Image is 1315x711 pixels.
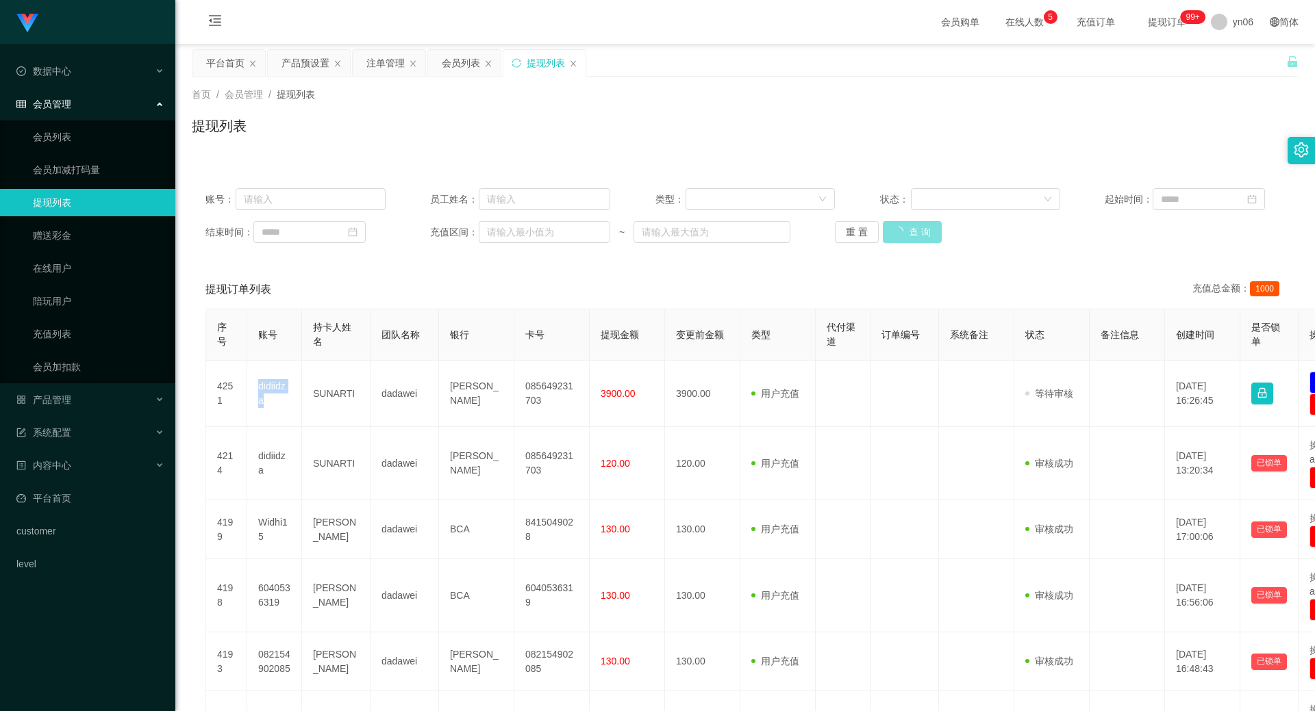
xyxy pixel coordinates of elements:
span: 审核成功 [1025,656,1073,667]
span: 系统配置 [16,427,71,438]
button: 重 置 [835,221,879,243]
i: 图标: close [569,60,577,68]
input: 请输入 [479,188,610,210]
span: 提现金额 [601,329,639,340]
i: 图标: check-circle-o [16,66,26,76]
button: 已锁单 [1251,654,1287,670]
td: [PERSON_NAME] [302,559,371,632]
span: 内容中心 [16,460,71,471]
td: 4193 [206,632,247,691]
span: 提现订单 [1141,17,1193,27]
span: 用户充值 [751,458,799,469]
td: 6040536319 [514,559,590,632]
td: SUNARTI [302,427,371,500]
td: [PERSON_NAME] [439,427,514,500]
i: 图标: setting [1294,142,1309,157]
div: 会员列表 [442,50,480,76]
a: 陪玩用户 [33,287,164,315]
span: 充值订单 [1070,17,1122,27]
span: 创建时间 [1176,329,1214,340]
a: 充值列表 [33,320,164,348]
span: 用户充值 [751,388,799,399]
span: 等待审核 [1025,388,1073,399]
td: BCA [439,559,514,632]
td: 130.00 [665,559,740,632]
span: 账号 [258,329,277,340]
span: 状态： [880,192,911,207]
span: 审核成功 [1025,523,1073,534]
span: 团队名称 [381,329,420,340]
td: 4198 [206,559,247,632]
td: didiidza [247,427,302,500]
i: 图标: calendar [1247,194,1257,204]
i: 图标: unlock [1286,55,1299,68]
span: 会员管理 [225,89,263,100]
button: 图标: lock [1251,383,1273,404]
sup: 267 [1180,10,1205,24]
input: 请输入最大值为 [634,221,790,243]
span: 产品管理 [16,394,71,405]
span: 备注信息 [1101,329,1139,340]
span: 120.00 [601,458,630,469]
a: 会员加扣款 [33,353,164,380]
span: / [268,89,271,100]
span: 代付渠道 [827,322,855,347]
span: 130.00 [601,656,630,667]
span: 3900.00 [601,388,636,399]
td: dadawei [371,361,439,427]
a: level [16,550,164,578]
i: 图标: close [249,60,257,68]
a: customer [16,517,164,545]
td: [DATE] 16:26:45 [1165,361,1240,427]
span: 130.00 [601,590,630,601]
i: 图标: down [818,195,827,205]
td: [DATE] 16:56:06 [1165,559,1240,632]
td: [PERSON_NAME] [439,632,514,691]
span: 银行 [450,329,469,340]
td: [DATE] 13:20:34 [1165,427,1240,500]
span: 类型 [751,329,771,340]
td: 6040536319 [247,559,302,632]
i: 图标: profile [16,461,26,470]
td: dadawei [371,500,439,559]
td: SUNARTI [302,361,371,427]
td: [DATE] 17:00:06 [1165,500,1240,559]
a: 会员列表 [33,123,164,151]
a: 在线用户 [33,255,164,282]
td: dadawei [371,559,439,632]
span: 结束时间： [205,225,253,240]
span: ~ [610,225,634,240]
span: 订单编号 [881,329,920,340]
div: 注单管理 [366,50,405,76]
div: 提现列表 [527,50,565,76]
h1: 提现列表 [192,116,247,136]
span: 系统备注 [950,329,988,340]
span: 首页 [192,89,211,100]
span: 充值区间： [430,225,478,240]
span: 1000 [1250,281,1279,296]
i: 图标: form [16,428,26,437]
span: 持卡人姓名 [313,322,351,347]
div: 产品预设置 [281,50,329,76]
td: 4214 [206,427,247,500]
button: 已锁单 [1251,455,1287,471]
td: didiidza [247,361,302,427]
button: 已锁单 [1251,587,1287,604]
i: 图标: calendar [348,227,358,237]
span: 审核成功 [1025,458,1073,469]
td: dadawei [371,427,439,500]
span: 账号： [205,192,236,207]
a: 图标: dashboard平台首页 [16,484,164,512]
td: 085649231703 [514,361,590,427]
i: 图标: appstore-o [16,395,26,404]
i: 图标: close [484,60,492,68]
div: 充值总金额： [1192,281,1285,298]
td: 082154902085 [247,632,302,691]
a: 提现列表 [33,189,164,216]
span: 在线人数 [999,17,1051,27]
span: 卡号 [525,329,544,340]
span: 类型： [655,192,686,207]
span: 变更前金额 [676,329,724,340]
sup: 5 [1044,10,1057,24]
button: 已锁单 [1251,521,1287,538]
